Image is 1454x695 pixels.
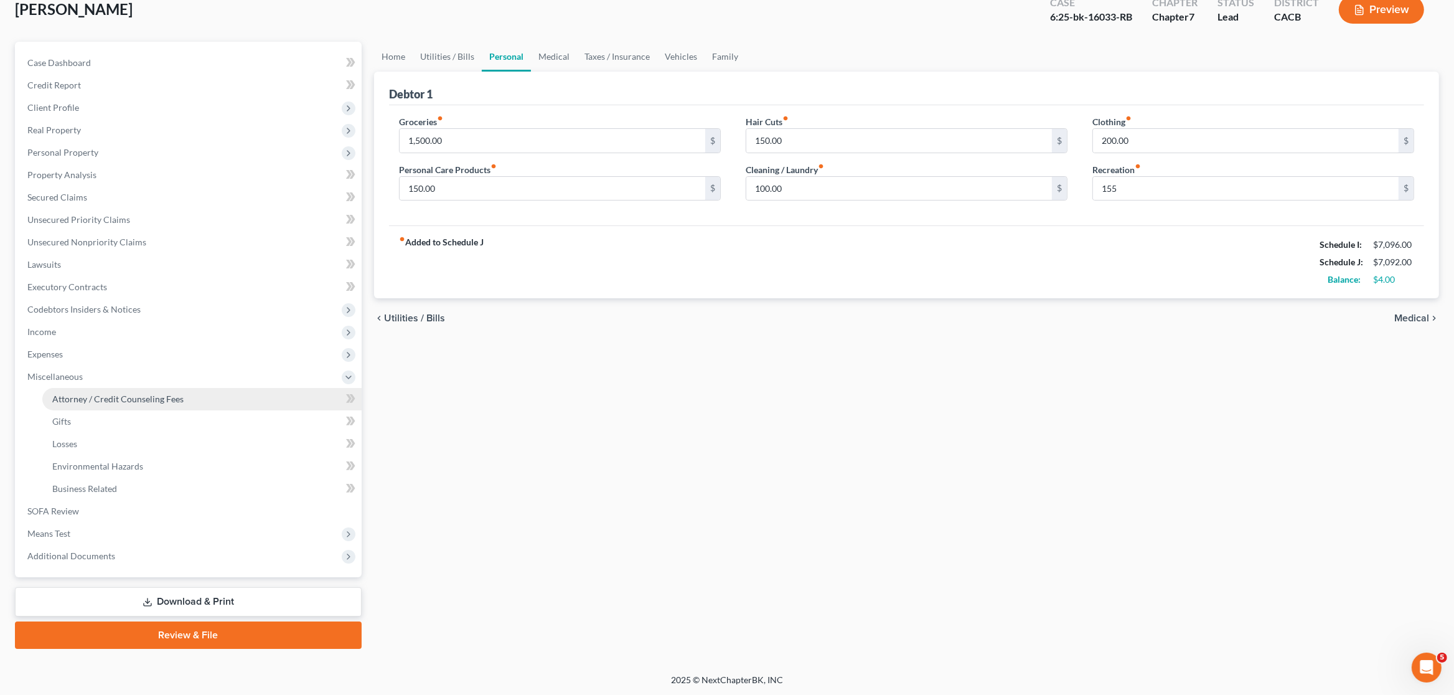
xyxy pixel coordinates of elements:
[1092,115,1132,128] label: Clothing
[27,281,107,292] span: Executory Contracts
[1320,239,1362,250] strong: Schedule I:
[42,433,362,455] a: Losses
[27,57,91,68] span: Case Dashboard
[17,52,362,74] a: Case Dashboard
[1189,11,1194,22] span: 7
[27,551,115,561] span: Additional Documents
[1320,257,1363,267] strong: Schedule J:
[17,186,362,209] a: Secured Claims
[52,438,77,449] span: Losses
[1093,177,1399,201] input: --
[400,177,705,201] input: --
[27,259,61,270] span: Lawsuits
[374,313,445,323] button: chevron_left Utilities / Bills
[17,209,362,231] a: Unsecured Priority Claims
[27,147,98,158] span: Personal Property
[1050,10,1132,24] div: 6:25-bk-16033-RB
[705,42,746,72] a: Family
[1399,177,1414,201] div: $
[17,74,362,97] a: Credit Report
[399,236,484,288] strong: Added to Schedule J
[17,500,362,522] a: SOFA Review
[42,410,362,433] a: Gifts
[657,42,705,72] a: Vehicles
[52,416,71,427] span: Gifts
[42,388,362,410] a: Attorney / Credit Counseling Fees
[15,622,362,649] a: Review & File
[52,461,143,471] span: Environmental Hazards
[1217,10,1254,24] div: Lead
[17,276,362,298] a: Executory Contracts
[1152,10,1198,24] div: Chapter
[1373,239,1414,251] div: $7,096.00
[1125,115,1132,121] i: fiber_manual_record
[27,349,63,359] span: Expenses
[437,115,443,121] i: fiber_manual_record
[15,587,362,617] a: Download & Print
[399,236,405,242] i: fiber_manual_record
[374,42,413,72] a: Home
[27,371,83,382] span: Miscellaneous
[1429,313,1439,323] i: chevron_right
[399,115,443,128] label: Groceries
[52,394,184,404] span: Attorney / Credit Counseling Fees
[1092,163,1141,176] label: Recreation
[27,237,146,247] span: Unsecured Nonpriority Claims
[52,483,117,494] span: Business Related
[1135,163,1141,169] i: fiber_manual_record
[782,115,789,121] i: fiber_manual_record
[399,163,497,176] label: Personal Care Products
[746,177,1052,201] input: --
[27,304,141,314] span: Codebtors Insiders & Notices
[1274,10,1319,24] div: CACB
[1328,274,1361,285] strong: Balance:
[490,163,497,169] i: fiber_manual_record
[746,129,1052,153] input: --
[27,80,81,90] span: Credit Report
[482,42,531,72] a: Personal
[1394,313,1439,323] button: Medical chevron_right
[1373,273,1414,286] div: $4.00
[746,115,789,128] label: Hair Cuts
[27,528,70,539] span: Means Test
[27,506,79,516] span: SOFA Review
[746,163,824,176] label: Cleaning / Laundry
[705,177,720,201] div: $
[1399,129,1414,153] div: $
[1394,313,1429,323] span: Medical
[705,129,720,153] div: $
[577,42,657,72] a: Taxes / Insurance
[1052,177,1067,201] div: $
[1373,256,1414,268] div: $7,092.00
[413,42,482,72] a: Utilities / Bills
[531,42,577,72] a: Medical
[27,169,96,180] span: Property Analysis
[17,231,362,253] a: Unsecured Nonpriority Claims
[42,478,362,500] a: Business Related
[400,129,705,153] input: --
[27,192,87,202] span: Secured Claims
[27,326,56,337] span: Income
[374,313,384,323] i: chevron_left
[818,163,824,169] i: fiber_manual_record
[17,253,362,276] a: Lawsuits
[384,313,445,323] span: Utilities / Bills
[1093,129,1399,153] input: --
[389,87,433,102] div: Debtor 1
[1437,653,1447,663] span: 5
[27,102,79,113] span: Client Profile
[27,214,130,225] span: Unsecured Priority Claims
[27,125,81,135] span: Real Property
[1412,653,1442,683] iframe: Intercom live chat
[17,164,362,186] a: Property Analysis
[42,455,362,478] a: Environmental Hazards
[1052,129,1067,153] div: $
